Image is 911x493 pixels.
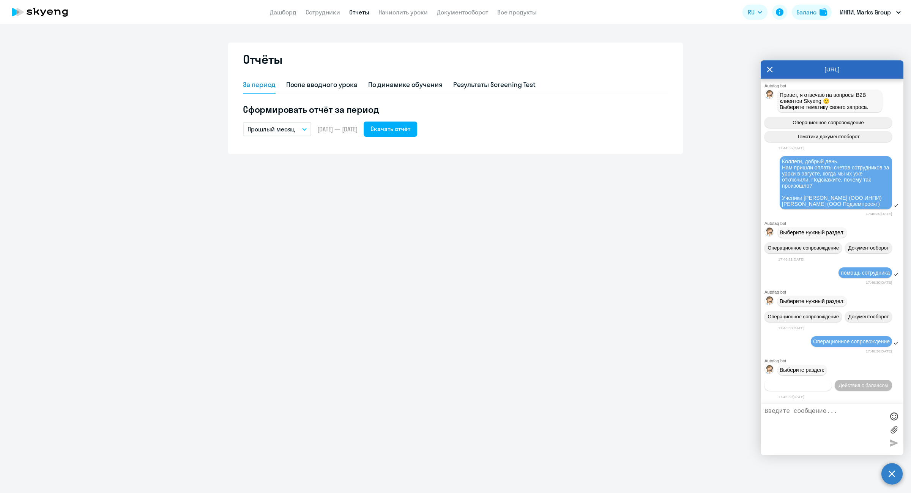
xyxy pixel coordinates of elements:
[317,125,358,133] span: [DATE] — [DATE]
[813,338,890,344] span: Операционное сопровождение
[780,229,845,235] span: Выберите нужный раздел:
[836,3,905,21] button: ИНПИ, Marks Group
[778,395,804,399] time: 17:46:39[DATE]
[838,382,888,388] span: Действия с балансом
[792,5,832,20] button: Балансbalance
[845,311,892,322] button: Документооборот
[764,242,842,253] button: Операционное сопровождение
[349,8,369,16] a: Отчеты
[764,311,842,322] button: Операционное сопровождение
[768,245,839,251] span: Операционное сопровождение
[765,228,774,239] img: bot avatar
[437,8,488,16] a: Документооборот
[764,221,903,226] div: Autofaq bot
[841,270,890,276] span: помощь сотрудника
[768,314,839,319] span: Операционное сопровождение
[888,424,900,435] label: Лимит 10 файлов
[764,84,903,88] div: Autofaq bot
[866,349,892,353] time: 17:46:36[DATE]
[306,8,340,16] a: Сотрудники
[764,117,892,128] button: Операционное сопровождение
[780,92,868,110] span: Привет, я отвечаю на вопросы B2B клиентов Skyeng 🙂 Выберите тематику своего запроса.
[769,382,827,388] span: Действия по сотрудникам
[778,326,804,330] time: 17:46:30[DATE]
[453,80,536,90] div: Результаты Screening Test
[764,131,892,142] button: Тематики документооборот
[243,80,276,90] div: За период
[247,125,295,134] p: Прошлый месяц
[778,257,804,261] time: 17:46:21[DATE]
[270,8,296,16] a: Дашборд
[845,242,892,253] button: Документооборот
[765,90,774,101] img: bot avatar
[866,212,892,216] time: 17:46:20[DATE]
[370,124,410,133] div: Скачать отчёт
[764,290,903,294] div: Autofaq bot
[820,8,827,16] img: balance
[286,80,358,90] div: После вводного урока
[368,80,443,90] div: По динамике обучения
[243,122,311,136] button: Прошлый месяц
[793,120,864,125] span: Операционное сопровождение
[497,8,537,16] a: Все продукты
[840,8,891,17] p: ИНПИ, Marks Group
[765,365,774,376] img: bot avatar
[742,5,768,20] button: RU
[780,298,845,304] span: Выберите нужный раздел:
[782,158,891,207] span: Коллеги, добрый день. Нам пришли оплаты счетов сотрудников за уроки в августе, когда мы их уже от...
[765,296,774,307] img: bot avatar
[364,122,417,137] button: Скачать отчёт
[835,380,892,391] button: Действия с балансом
[764,359,903,363] div: Autofaq bot
[866,280,892,284] time: 17:46:30[DATE]
[780,367,824,373] span: Выберите раздел:
[796,8,816,17] div: Баланс
[764,380,832,391] button: Действия по сотрудникам
[378,8,428,16] a: Начислить уроки
[243,103,668,115] h5: Сформировать отчёт за период
[797,134,860,139] span: Тематики документооборот
[848,245,889,251] span: Документооборот
[748,8,755,17] span: RU
[243,52,282,67] h2: Отчёты
[848,314,889,319] span: Документооборот
[778,146,804,150] time: 17:44:56[DATE]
